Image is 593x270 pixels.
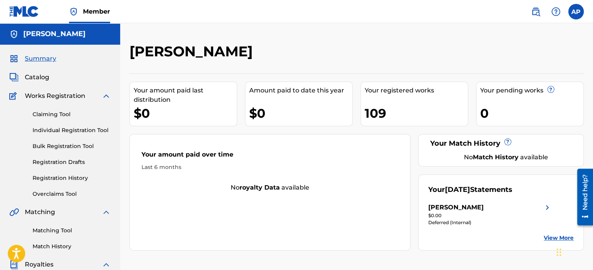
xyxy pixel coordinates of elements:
[428,138,574,149] div: Your Match History
[249,105,352,122] div: $0
[365,105,468,122] div: 109
[102,207,111,217] img: expand
[249,86,352,95] div: Amount paid to date this year
[428,203,484,212] div: [PERSON_NAME]
[365,86,468,95] div: Your registered works
[9,6,39,17] img: MLC Logo
[571,166,593,228] iframe: Resource Center
[25,73,49,82] span: Catalog
[548,86,554,92] span: ?
[531,7,540,16] img: search
[445,185,470,194] span: [DATE]
[102,260,111,269] img: expand
[9,54,19,63] img: Summary
[69,7,78,16] img: Top Rightsholder
[25,207,55,217] span: Matching
[9,91,19,101] img: Works Registration
[428,203,552,226] a: [PERSON_NAME]right chevron icon$0.00Deferred (Internal)
[130,183,410,192] div: No available
[9,73,49,82] a: CatalogCatalog
[33,142,111,150] a: Bulk Registration Tool
[480,86,583,95] div: Your pending works
[33,110,111,118] a: Claiming Tool
[548,4,564,19] div: Help
[33,126,111,134] a: Individual Registration Tool
[543,203,552,212] img: right chevron icon
[554,233,593,270] iframe: Chat Widget
[33,242,111,251] a: Match History
[9,207,19,217] img: Matching
[129,43,257,60] h2: [PERSON_NAME]
[528,4,543,19] a: Public Search
[25,91,85,101] span: Works Registration
[25,260,53,269] span: Royalties
[480,105,583,122] div: 0
[83,7,110,16] span: Member
[428,212,552,219] div: $0.00
[9,73,19,82] img: Catalog
[554,233,593,270] div: Widget de chat
[33,158,111,166] a: Registration Drafts
[568,4,584,19] div: User Menu
[9,260,19,269] img: Royalties
[23,30,86,38] h5: Araceli Parra Gómez
[134,86,237,105] div: Your amount paid last distribution
[33,190,111,198] a: Overclaims Tool
[141,163,398,171] div: Last 6 months
[141,150,398,163] div: Your amount paid over time
[438,153,574,162] div: No available
[428,185,512,195] div: Your Statements
[102,91,111,101] img: expand
[473,153,519,161] strong: Match History
[33,226,111,235] a: Matching Tool
[505,139,511,145] span: ?
[9,54,56,63] a: SummarySummary
[134,105,237,122] div: $0
[544,234,574,242] a: View More
[551,7,560,16] img: help
[240,184,280,191] strong: royalty data
[25,54,56,63] span: Summary
[9,30,19,39] img: Accounts
[557,240,561,264] div: Arrastrar
[428,219,552,226] div: Deferred (Internal)
[33,174,111,182] a: Registration History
